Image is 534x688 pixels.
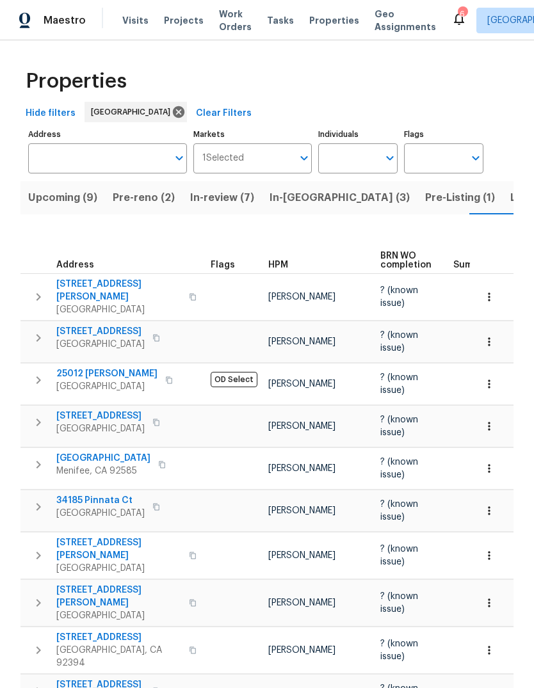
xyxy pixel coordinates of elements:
[196,106,252,122] span: Clear Filters
[56,303,181,316] span: [GEOGRAPHIC_DATA]
[268,422,336,431] span: [PERSON_NAME]
[380,458,418,479] span: ? (known issue)
[425,189,495,207] span: Pre-Listing (1)
[318,131,398,138] label: Individuals
[56,325,145,338] span: [STREET_ADDRESS]
[375,8,436,33] span: Geo Assignments
[193,131,312,138] label: Markets
[56,260,94,269] span: Address
[380,331,418,353] span: ? (known issue)
[56,380,158,393] span: [GEOGRAPHIC_DATA]
[85,102,187,122] div: [GEOGRAPHIC_DATA]
[56,410,145,422] span: [STREET_ADDRESS]
[268,464,336,473] span: [PERSON_NAME]
[381,149,399,167] button: Open
[380,592,418,614] span: ? (known issue)
[268,260,288,269] span: HPM
[56,465,150,477] span: Menifee, CA 92585
[268,337,336,346] span: [PERSON_NAME]
[170,149,188,167] button: Open
[191,102,257,125] button: Clear Filters
[380,415,418,437] span: ? (known issue)
[267,16,294,25] span: Tasks
[380,252,432,269] span: BRN WO completion
[20,102,81,125] button: Hide filters
[268,506,336,515] span: [PERSON_NAME]
[26,75,127,88] span: Properties
[56,452,150,465] span: [GEOGRAPHIC_DATA]
[380,373,418,395] span: ? (known issue)
[28,189,97,207] span: Upcoming (9)
[295,149,313,167] button: Open
[56,631,181,644] span: [STREET_ADDRESS]
[380,286,418,308] span: ? (known issue)
[219,8,252,33] span: Work Orders
[56,278,181,303] span: [STREET_ADDRESS][PERSON_NAME]
[56,609,181,622] span: [GEOGRAPHIC_DATA]
[268,551,336,560] span: [PERSON_NAME]
[91,106,175,118] span: [GEOGRAPHIC_DATA]
[56,422,145,435] span: [GEOGRAPHIC_DATA]
[26,106,76,122] span: Hide filters
[122,14,149,27] span: Visits
[56,584,181,609] span: [STREET_ADDRESS][PERSON_NAME]
[56,562,181,575] span: [GEOGRAPHIC_DATA]
[268,598,336,607] span: [PERSON_NAME]
[211,260,235,269] span: Flags
[56,338,145,351] span: [GEOGRAPHIC_DATA]
[44,14,86,27] span: Maestro
[268,380,336,388] span: [PERSON_NAME]
[270,189,410,207] span: In-[GEOGRAPHIC_DATA] (3)
[268,646,336,655] span: [PERSON_NAME]
[211,372,257,387] span: OD Select
[309,14,359,27] span: Properties
[380,500,418,522] span: ? (known issue)
[56,507,145,520] span: [GEOGRAPHIC_DATA]
[56,367,158,380] span: 25012 [PERSON_NAME]
[113,189,175,207] span: Pre-reno (2)
[164,14,204,27] span: Projects
[56,536,181,562] span: [STREET_ADDRESS][PERSON_NAME]
[268,292,336,301] span: [PERSON_NAME]
[380,545,418,566] span: ? (known issue)
[404,131,483,138] label: Flags
[56,644,181,669] span: [GEOGRAPHIC_DATA], CA 92394
[458,8,467,20] div: 6
[190,189,254,207] span: In-review (7)
[380,639,418,661] span: ? (known issue)
[56,494,145,507] span: 34185 Pinnata Ct
[202,153,244,164] span: 1 Selected
[28,131,187,138] label: Address
[467,149,485,167] button: Open
[453,260,495,269] span: Summary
